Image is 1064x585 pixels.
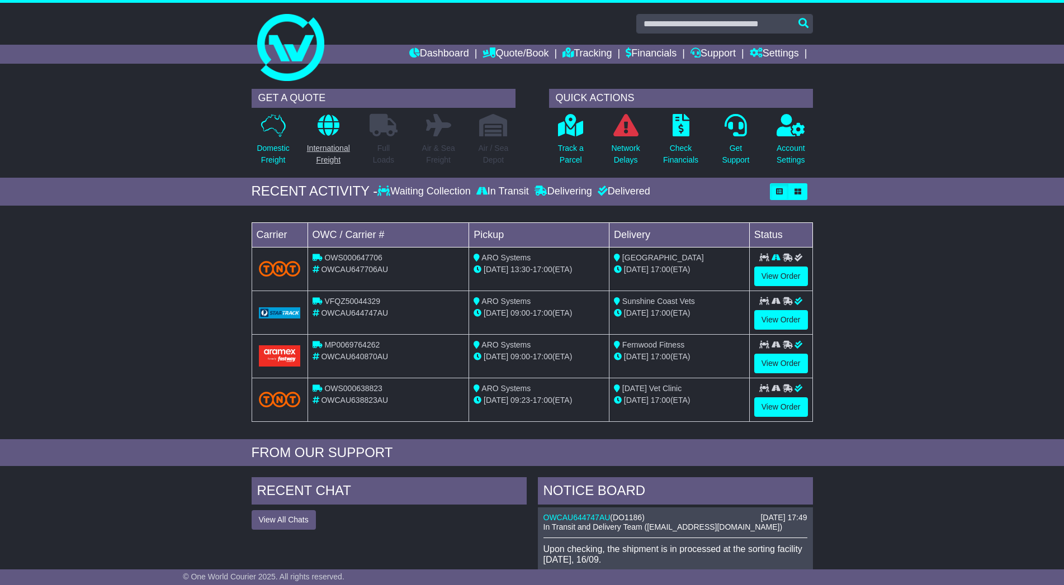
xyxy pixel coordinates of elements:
td: Delivery [609,222,749,247]
span: OWCAU647706AU [321,265,388,274]
span: [DATE] [484,396,508,405]
span: 17:00 [651,265,670,274]
a: Track aParcel [557,113,584,172]
p: Upon checking, the shipment is in processed at the sorting facility [DATE], 16/09. [543,544,807,565]
a: View Order [754,310,808,330]
a: InternationalFreight [306,113,351,172]
button: View All Chats [252,510,316,530]
span: DO1186 [613,513,642,522]
span: ARO Systems [481,253,531,262]
span: 17:00 [651,308,670,317]
span: [DATE] [624,265,649,274]
span: 13:30 [510,265,530,274]
span: OWCAU638823AU [321,396,388,405]
td: OWC / Carrier # [308,222,469,247]
a: CheckFinancials [663,113,699,172]
div: RECENT CHAT [252,477,527,507]
p: Domestic Freight [257,142,289,166]
div: (ETA) [614,264,745,275]
img: Aramex.png [259,345,301,366]
span: [DATE] [624,352,649,361]
div: (ETA) [614,351,745,363]
div: ( ) [543,513,807,522]
p: Air / Sea Depot [479,142,509,166]
a: Quote/Book [483,45,548,64]
a: Tracking [562,45,612,64]
span: 17:00 [651,352,670,361]
span: OWS000638823 [324,384,382,393]
a: NetworkDelays [611,113,640,172]
div: Delivered [595,186,650,198]
span: In Transit and Delivery Team ([EMAIL_ADDRESS][DOMAIN_NAME]) [543,522,783,531]
span: [DATE] [624,308,649,317]
p: Network Delays [611,142,640,166]
span: [DATE] [484,265,508,274]
span: 09:00 [510,308,530,317]
span: Fernwood Fitness [622,340,684,349]
span: [DATE] [624,396,649,405]
span: 09:23 [510,396,530,405]
a: Settings [750,45,799,64]
span: 09:00 [510,352,530,361]
a: OWCAU644747AU [543,513,611,522]
span: [GEOGRAPHIC_DATA] [622,253,704,262]
span: OWS000647706 [324,253,382,262]
a: View Order [754,267,808,286]
span: [DATE] Vet Clinic [622,384,682,393]
div: Delivering [532,186,595,198]
div: (ETA) [614,394,745,406]
a: Financials [626,45,677,64]
div: NOTICE BOARD [538,477,813,507]
img: TNT_Domestic.png [259,261,301,276]
div: - (ETA) [474,264,604,275]
span: [DATE] [484,352,508,361]
span: 17:00 [651,396,670,405]
a: DomesticFreight [256,113,290,172]
td: Carrier [252,222,308,247]
div: QUICK ACTIONS [549,89,813,108]
p: Air & Sea Freight [422,142,455,166]
div: FROM OUR SUPPORT [252,445,813,461]
div: RECENT ACTIVITY - [252,183,378,199]
div: (ETA) [614,307,745,319]
div: Waiting Collection [377,186,473,198]
span: MP0069764262 [324,340,380,349]
a: View Order [754,397,808,417]
span: OWCAU644747AU [321,308,388,317]
span: 17:00 [533,265,552,274]
span: 17:00 [533,352,552,361]
div: - (ETA) [474,307,604,319]
div: - (ETA) [474,394,604,406]
span: [DATE] [484,308,508,317]
div: GET A QUOTE [252,89,516,108]
img: TNT_Domestic.png [259,392,301,407]
a: Support [691,45,736,64]
td: Pickup [469,222,609,247]
p: Full Loads [370,142,398,166]
p: Track a Parcel [558,142,584,166]
p: Get Support [722,142,749,166]
span: VFQZ50044329 [324,297,380,306]
span: 17:00 [533,308,552,317]
p: Check Financials [663,142,698,166]
a: View Order [754,354,808,373]
div: In Transit [474,186,532,198]
a: Dashboard [409,45,469,64]
span: ARO Systems [481,384,531,393]
a: AccountSettings [776,113,806,172]
td: Status [749,222,812,247]
img: GetCarrierServiceLogo [259,307,301,318]
a: GetSupport [721,113,750,172]
span: OWCAU640870AU [321,352,388,361]
span: © One World Courier 2025. All rights reserved. [183,572,344,581]
span: 17:00 [533,396,552,405]
span: ARO Systems [481,297,531,306]
span: ARO Systems [481,340,531,349]
p: Account Settings [777,142,805,166]
div: [DATE] 17:49 [760,513,807,522]
span: Sunshine Coast Vets [622,297,695,306]
div: - (ETA) [474,351,604,363]
p: International Freight [307,142,350,166]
